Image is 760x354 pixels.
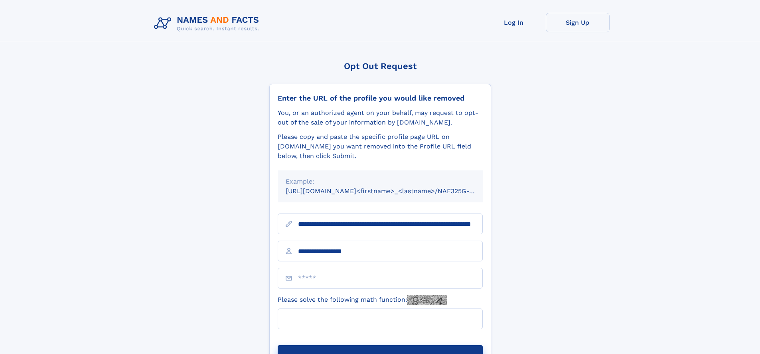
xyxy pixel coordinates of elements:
[278,295,447,305] label: Please solve the following math function:
[482,13,546,32] a: Log In
[269,61,491,71] div: Opt Out Request
[151,13,266,34] img: Logo Names and Facts
[286,177,475,186] div: Example:
[278,94,483,103] div: Enter the URL of the profile you would like removed
[286,187,498,195] small: [URL][DOMAIN_NAME]<firstname>_<lastname>/NAF325G-xxxxxxxx
[278,108,483,127] div: You, or an authorized agent on your behalf, may request to opt-out of the sale of your informatio...
[278,132,483,161] div: Please copy and paste the specific profile page URL on [DOMAIN_NAME] you want removed into the Pr...
[546,13,610,32] a: Sign Up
